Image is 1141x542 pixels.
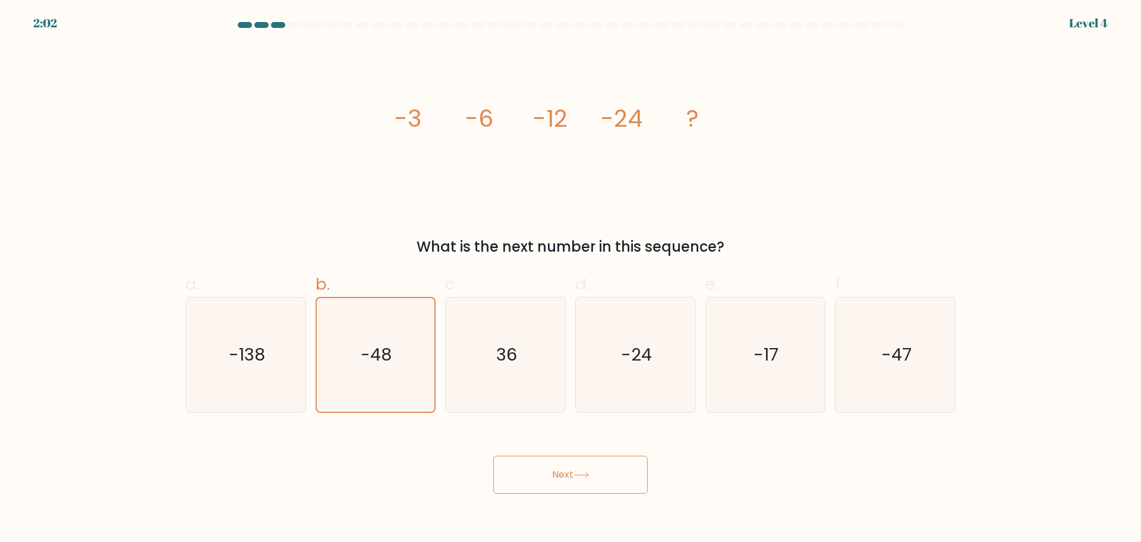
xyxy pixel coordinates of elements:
[687,102,699,135] tspan: ?
[705,272,718,296] span: e.
[395,102,421,135] tspan: -3
[33,14,57,32] div: 2:02
[1069,14,1108,32] div: Level 4
[881,343,912,366] text: -47
[185,272,200,296] span: a.
[316,272,330,296] span: b.
[229,343,265,366] text: -138
[621,343,652,366] text: -24
[575,272,590,296] span: d.
[533,102,568,135] tspan: -12
[754,343,779,366] text: -17
[601,102,642,135] tspan: -24
[493,456,648,494] button: Next
[496,343,517,366] text: 36
[193,236,948,258] div: What is the next number in this sequence?
[361,343,392,366] text: -48
[445,272,458,296] span: c.
[465,102,493,135] tspan: -6
[835,272,843,296] span: f.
